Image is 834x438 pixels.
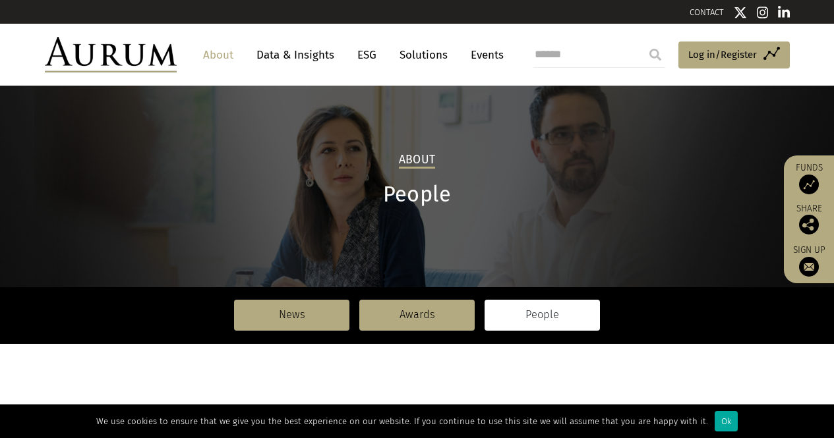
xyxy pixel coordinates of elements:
[790,162,827,194] a: Funds
[734,6,747,19] img: Twitter icon
[464,43,504,67] a: Events
[45,182,790,207] h1: People
[790,204,827,234] div: Share
[359,300,475,330] a: Awards
[196,43,240,67] a: About
[690,7,724,17] a: CONTACT
[45,37,177,72] img: Aurum
[250,43,341,67] a: Data & Insights
[393,43,454,67] a: Solutions
[688,47,757,63] span: Log in/Register
[642,41,669,68] input: Submit
[799,215,819,234] img: Share this post
[351,43,383,67] a: ESG
[790,244,827,277] a: Sign up
[715,411,738,431] div: Ok
[799,175,819,194] img: Access Funds
[399,153,435,169] h2: About
[234,300,349,330] a: News
[799,257,819,277] img: Sign up to our newsletter
[485,300,600,330] a: People
[757,6,769,19] img: Instagram icon
[778,6,790,19] img: Linkedin icon
[678,41,790,69] a: Log in/Register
